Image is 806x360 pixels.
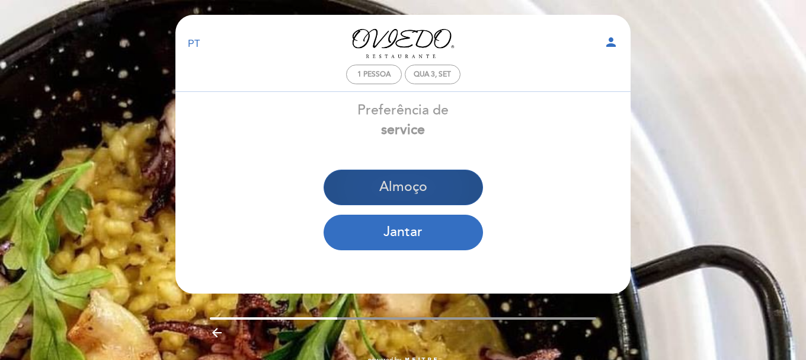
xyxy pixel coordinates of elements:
[357,70,391,79] span: 1 pessoa
[414,70,451,79] div: Qua 3, set
[329,28,477,60] a: [GEOGRAPHIC_DATA]
[381,122,425,138] b: service
[210,326,224,340] i: arrow_backward
[324,170,483,205] button: Almoço
[604,35,618,53] button: person
[324,215,483,250] button: Jantar
[175,101,631,140] div: Preferência de
[604,35,618,49] i: person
